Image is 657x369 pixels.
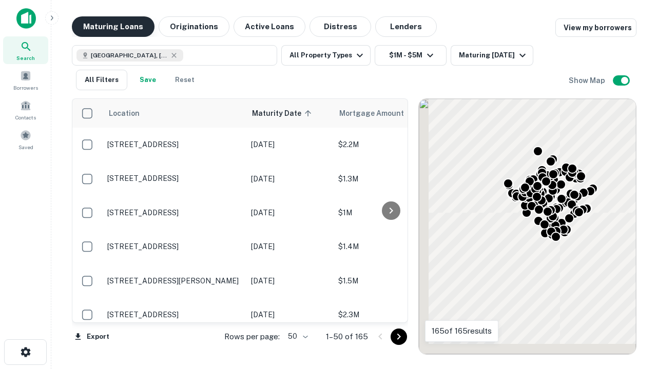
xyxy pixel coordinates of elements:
p: [STREET_ADDRESS] [107,242,241,251]
span: [GEOGRAPHIC_DATA], [GEOGRAPHIC_DATA], [GEOGRAPHIC_DATA] [91,51,168,60]
span: Maturity Date [252,107,315,119]
button: All Property Types [281,45,371,66]
a: Saved [3,126,48,153]
p: $1M [338,207,441,218]
span: Location [108,107,140,119]
iframe: Chat Widget [606,287,657,336]
button: Maturing [DATE] [451,45,533,66]
p: [STREET_ADDRESS] [107,208,241,217]
p: [DATE] [251,173,328,184]
p: [STREET_ADDRESS] [107,174,241,183]
span: Saved [18,143,33,151]
p: [STREET_ADDRESS] [107,310,241,319]
p: [DATE] [251,241,328,252]
p: $2.3M [338,309,441,320]
p: $1.4M [338,241,441,252]
button: Maturing Loans [72,16,154,37]
button: $1M - $5M [375,45,447,66]
p: [STREET_ADDRESS] [107,140,241,149]
a: Search [3,36,48,64]
button: Go to next page [391,329,407,345]
button: [GEOGRAPHIC_DATA], [GEOGRAPHIC_DATA], [GEOGRAPHIC_DATA] [72,45,277,66]
button: Distress [310,16,371,37]
p: 165 of 165 results [432,325,492,337]
a: Borrowers [3,66,48,94]
div: 50 [284,329,310,344]
a: View my borrowers [555,18,636,37]
p: [DATE] [251,309,328,320]
button: Originations [159,16,229,37]
div: Maturing [DATE] [459,49,529,61]
button: All Filters [76,70,127,90]
span: Search [16,54,35,62]
th: Location [102,99,246,128]
th: Maturity Date [246,99,333,128]
th: Mortgage Amount [333,99,446,128]
div: 0 0 [419,99,636,354]
button: Save your search to get updates of matches that match your search criteria. [131,70,164,90]
p: 1–50 of 165 [326,331,368,343]
p: [STREET_ADDRESS][PERSON_NAME] [107,276,241,285]
button: Export [72,329,112,344]
img: capitalize-icon.png [16,8,36,29]
p: $2.2M [338,139,441,150]
button: Reset [168,70,201,90]
button: Lenders [375,16,437,37]
p: [DATE] [251,139,328,150]
a: Contacts [3,96,48,124]
button: Active Loans [234,16,305,37]
p: [DATE] [251,207,328,218]
p: Rows per page: [224,331,280,343]
span: Mortgage Amount [339,107,417,119]
p: $1.3M [338,173,441,184]
p: $1.5M [338,275,441,286]
p: [DATE] [251,275,328,286]
h6: Show Map [569,75,607,86]
span: Borrowers [13,84,38,92]
span: Contacts [15,113,36,121]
